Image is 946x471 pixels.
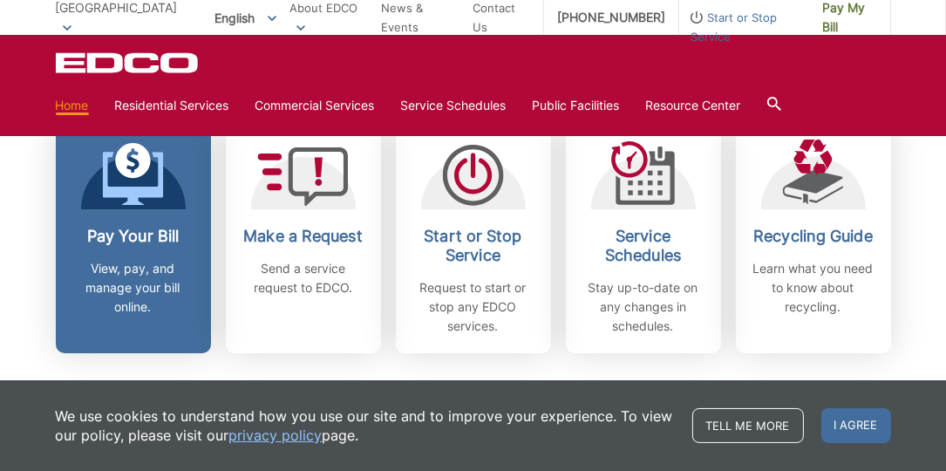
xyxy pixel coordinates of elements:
[239,259,368,297] p: Send a service request to EDCO.
[579,227,708,265] h2: Service Schedules
[401,96,507,115] a: Service Schedules
[409,227,538,265] h2: Start or Stop Service
[692,408,804,443] a: Tell me more
[56,122,211,353] a: Pay Your Bill View, pay, and manage your bill online.
[255,96,375,115] a: Commercial Services
[229,426,323,445] a: privacy policy
[579,278,708,336] p: Stay up-to-date on any changes in schedules.
[749,259,878,317] p: Learn what you need to know about recycling.
[201,3,289,32] span: English
[56,406,675,445] p: We use cookies to understand how you use our site and to improve your experience. To view our pol...
[69,227,198,246] h2: Pay Your Bill
[69,259,198,317] p: View, pay, and manage your bill online.
[749,227,878,246] h2: Recycling Guide
[56,52,201,73] a: EDCD logo. Return to the homepage.
[409,278,538,336] p: Request to start or stop any EDCO services.
[646,96,741,115] a: Resource Center
[821,408,891,443] span: I agree
[566,122,721,353] a: Service Schedules Stay up-to-date on any changes in schedules.
[736,122,891,353] a: Recycling Guide Learn what you need to know about recycling.
[533,96,620,115] a: Public Facilities
[239,227,368,246] h2: Make a Request
[115,96,229,115] a: Residential Services
[226,122,381,353] a: Make a Request Send a service request to EDCO.
[56,96,89,115] a: Home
